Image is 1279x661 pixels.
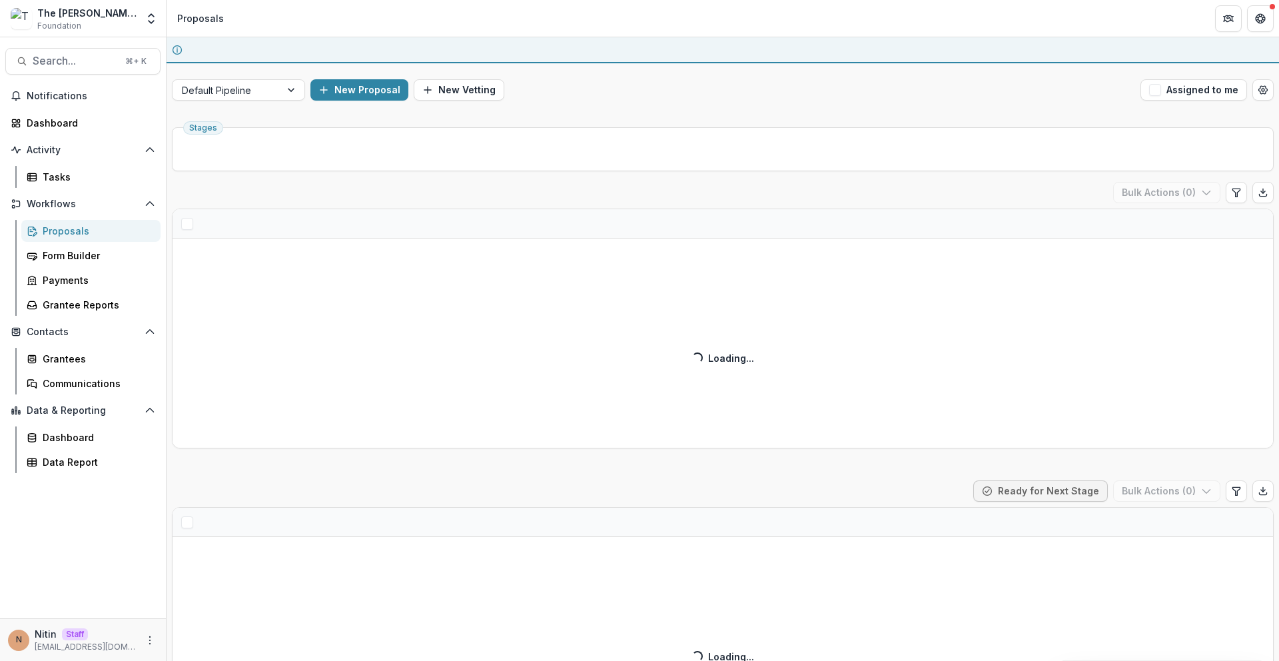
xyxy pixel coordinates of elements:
[37,20,81,32] span: Foundation
[27,405,139,416] span: Data & Reporting
[5,139,161,161] button: Open Activity
[5,321,161,342] button: Open Contacts
[27,116,150,130] div: Dashboard
[43,352,150,366] div: Grantees
[21,220,161,242] a: Proposals
[172,9,229,28] nav: breadcrumb
[33,55,117,67] span: Search...
[35,641,137,653] p: [EMAIL_ADDRESS][DOMAIN_NAME]
[21,245,161,267] a: Form Builder
[21,294,161,316] a: Grantee Reports
[21,269,161,291] a: Payments
[43,455,150,469] div: Data Report
[5,400,161,421] button: Open Data & Reporting
[62,628,88,640] p: Staff
[35,627,57,641] p: Nitin
[16,636,22,644] div: Nitin
[27,91,155,102] span: Notifications
[43,249,150,263] div: Form Builder
[177,11,224,25] div: Proposals
[5,85,161,107] button: Notifications
[189,123,217,133] span: Stages
[5,48,161,75] button: Search...
[5,193,161,215] button: Open Workflows
[43,376,150,390] div: Communications
[5,112,161,134] a: Dashboard
[414,79,504,101] button: New Vetting
[1252,79,1274,101] button: Open table manager
[1215,5,1242,32] button: Partners
[43,430,150,444] div: Dashboard
[43,170,150,184] div: Tasks
[43,298,150,312] div: Grantee Reports
[21,166,161,188] a: Tasks
[21,426,161,448] a: Dashboard
[11,8,32,29] img: The Chuck Lorre Family Foundation
[310,79,408,101] button: New Proposal
[142,632,158,648] button: More
[43,273,150,287] div: Payments
[37,6,137,20] div: The [PERSON_NAME] Family Foundation
[21,348,161,370] a: Grantees
[1140,79,1247,101] button: Assigned to me
[21,451,161,473] a: Data Report
[123,54,149,69] div: ⌘ + K
[27,199,139,210] span: Workflows
[27,327,139,338] span: Contacts
[142,5,161,32] button: Open entity switcher
[1247,5,1274,32] button: Get Help
[43,224,150,238] div: Proposals
[27,145,139,156] span: Activity
[21,372,161,394] a: Communications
